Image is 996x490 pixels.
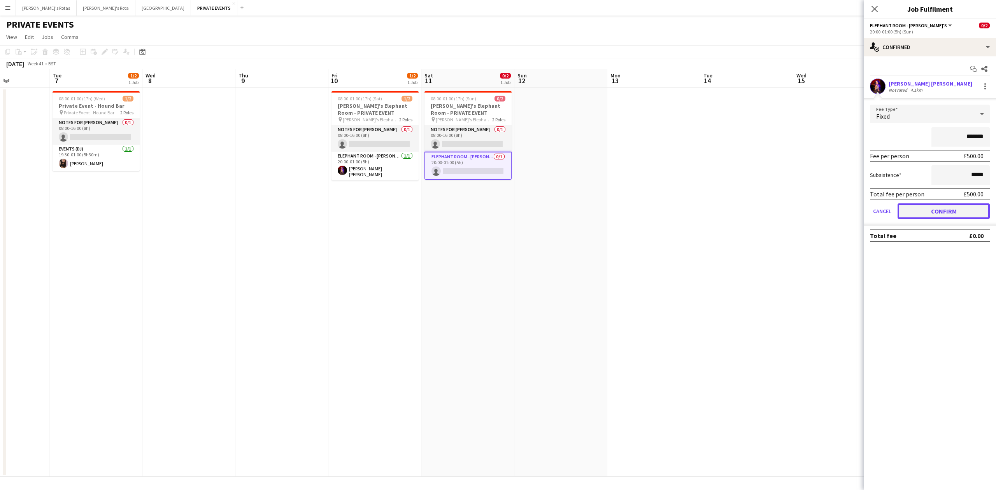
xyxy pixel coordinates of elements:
[870,190,924,198] div: Total fee per person
[898,203,990,219] button: Confirm
[516,76,527,85] span: 12
[39,32,56,42] a: Jobs
[424,102,512,116] h3: [PERSON_NAME]'s Elephant Room - PRIVATE EVENT
[870,171,901,178] label: Subsistence
[423,76,433,85] span: 11
[331,102,419,116] h3: [PERSON_NAME]'s Elephant Room - PRIVATE EVENT
[870,23,947,28] span: ELEPHANT ROOM - ANNABEL'S
[492,117,505,122] span: 2 Roles
[53,118,140,145] app-card-role: Notes for [PERSON_NAME]0/108:00-16:00 (8h)
[870,23,953,28] button: ELEPHANT ROOM - [PERSON_NAME]'S
[795,76,807,85] span: 15
[331,152,419,180] app-card-role: ELEPHANT ROOM - [PERSON_NAME]'S1/120:00-01:00 (5h)[PERSON_NAME] [PERSON_NAME]
[909,87,924,93] div: 4.1km
[702,76,712,85] span: 14
[16,0,77,16] button: [PERSON_NAME]'s Rotas
[964,190,984,198] div: £500.00
[25,33,34,40] span: Edit
[128,79,139,85] div: 1 Job
[3,32,20,42] a: View
[703,72,712,79] span: Tue
[431,96,476,101] span: 08:00-01:00 (17h) (Sun)
[870,203,894,219] button: Cancel
[343,117,399,122] span: [PERSON_NAME]'s Elephant Room - PRIVATE EVENT
[42,33,53,40] span: Jobs
[58,32,82,42] a: Comms
[979,23,990,28] span: 0/2
[331,91,419,180] app-job-card: 08:00-01:00 (17h) (Sat)1/2[PERSON_NAME]'s Elephant Room - PRIVATE EVENT [PERSON_NAME]'s Elephant ...
[144,76,156,85] span: 8
[436,117,492,122] span: [PERSON_NAME]'s Elephant Room - PRIVATE EVENT
[237,76,248,85] span: 9
[135,0,191,16] button: [GEOGRAPHIC_DATA]
[48,61,56,66] div: BST
[610,72,621,79] span: Mon
[51,76,61,85] span: 7
[407,79,417,85] div: 1 Job
[500,79,510,85] div: 1 Job
[53,72,61,79] span: Tue
[424,125,512,152] app-card-role: Notes for [PERSON_NAME]0/108:00-16:00 (8h)
[609,76,621,85] span: 13
[61,33,79,40] span: Comms
[64,110,114,115] span: Private Event - Hound Bar
[876,112,890,120] span: Fixed
[22,32,37,42] a: Edit
[331,125,419,152] app-card-role: Notes for [PERSON_NAME]0/108:00-16:00 (8h)
[146,72,156,79] span: Wed
[331,72,338,79] span: Fri
[494,96,505,101] span: 0/2
[870,232,896,240] div: Total fee
[889,80,972,87] div: [PERSON_NAME] [PERSON_NAME]
[6,33,17,40] span: View
[796,72,807,79] span: Wed
[53,145,140,171] app-card-role: Events (DJ)1/119:30-01:00 (5h30m)[PERSON_NAME]
[399,117,412,122] span: 2 Roles
[238,72,248,79] span: Thu
[191,0,237,16] button: PRIVATE EVENTS
[500,73,511,79] span: 0/2
[77,0,135,16] button: [PERSON_NAME]'s Rota
[870,29,990,35] div: 20:00-01:00 (5h) (Sun)
[6,19,74,30] h1: PRIVATE EVENTS
[864,38,996,56] div: Confirmed
[424,91,512,180] app-job-card: 08:00-01:00 (17h) (Sun)0/2[PERSON_NAME]'s Elephant Room - PRIVATE EVENT [PERSON_NAME]'s Elephant ...
[964,152,984,160] div: £500.00
[517,72,527,79] span: Sun
[402,96,412,101] span: 1/2
[864,4,996,14] h3: Job Fulfilment
[6,60,24,68] div: [DATE]
[53,102,140,109] h3: Private Event - Hound Bar
[330,76,338,85] span: 10
[424,152,512,180] app-card-role: ELEPHANT ROOM - [PERSON_NAME]'S0/120:00-01:00 (5h)
[120,110,133,115] span: 2 Roles
[407,73,418,79] span: 1/2
[969,232,984,240] div: £0.00
[870,152,909,160] div: Fee per person
[123,96,133,101] span: 1/2
[889,87,909,93] div: Not rated
[424,72,433,79] span: Sat
[26,61,45,66] span: Week 41
[53,91,140,171] app-job-card: 08:00-01:00 (17h) (Wed)1/2Private Event - Hound Bar Private Event - Hound Bar2 RolesNotes for [PE...
[338,96,382,101] span: 08:00-01:00 (17h) (Sat)
[59,96,105,101] span: 08:00-01:00 (17h) (Wed)
[128,73,139,79] span: 1/2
